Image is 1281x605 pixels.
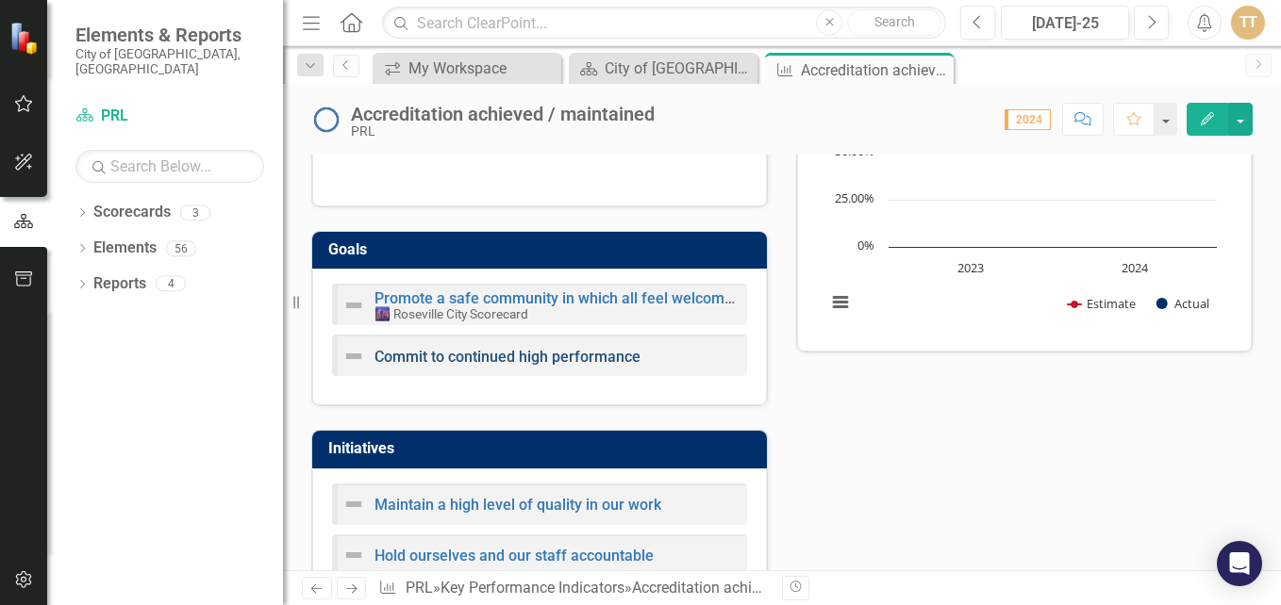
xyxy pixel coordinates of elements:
a: Elements [93,237,157,259]
small: 🌆 Roseville City Scorecard [374,306,528,321]
img: Not Defined [342,493,365,515]
svg: Interactive chart [817,49,1226,332]
div: Open Intercom Messenger [1217,541,1262,586]
input: Search ClearPoint... [382,7,946,40]
button: [DATE]-25 [1001,6,1129,40]
div: Chart. Highcharts interactive chart. [817,49,1232,332]
a: PRL [406,579,433,597]
a: Reports [93,273,146,295]
small: City of [GEOGRAPHIC_DATA], [GEOGRAPHIC_DATA] [75,46,264,77]
text: 2023 [957,259,984,276]
a: City of [GEOGRAPHIC_DATA] [574,57,753,80]
a: Commit to continued high performance [374,348,640,366]
a: PRL [75,106,264,127]
img: ClearPoint Strategy [9,22,42,55]
a: Hold ourselves and our staff accountable [374,547,654,564]
a: Promote a safe community in which all feel welcome and included. [374,289,827,307]
text: 2024 [1122,259,1149,276]
a: Scorecards [93,202,171,223]
button: Show Actual [1156,295,1209,312]
img: Not Defined [342,544,365,566]
div: 3 [180,204,210,221]
text: 25.00% [835,189,874,206]
div: 4 [156,276,186,292]
div: Accreditation achieved / maintained [632,579,873,597]
img: Not Defined [342,294,365,317]
a: Maintain a high level of quality in our work [374,496,661,514]
text: 0% [857,237,874,253]
input: Search Below... [75,150,264,183]
div: Accreditation achieved / maintained [801,58,949,82]
div: 56 [166,240,196,256]
div: My Workspace [408,57,557,80]
img: Not Defined [342,345,365,368]
a: Key Performance Indicators [441,579,624,597]
h3: Initiatives [328,440,757,457]
img: No Information [311,105,341,135]
div: PRL [351,124,655,139]
span: Search [874,14,915,29]
div: City of [GEOGRAPHIC_DATA] [605,57,753,80]
div: Accreditation achieved / maintained [351,104,655,124]
button: View chart menu, Chart [827,289,854,316]
h3: Goals [328,241,757,258]
button: TT [1231,6,1265,40]
button: Show Estimate [1068,295,1136,312]
span: Elements & Reports [75,24,264,46]
button: Search [847,9,941,36]
a: My Workspace [377,57,557,80]
span: 2024 [1005,109,1051,130]
div: » » [378,578,768,599]
div: [DATE]-25 [1007,12,1123,35]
